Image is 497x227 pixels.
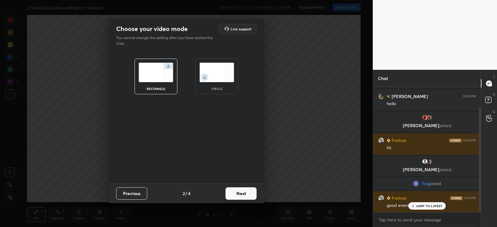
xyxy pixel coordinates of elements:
div: hello [387,101,476,107]
img: Learner_Badge_beginner_1_8b307cf2a0.svg [387,139,390,142]
img: iconic-dark.1390631f.png [449,139,462,142]
img: no-rating-badge.077c3623.svg [387,95,390,98]
span: joined [439,122,451,128]
span: joined [429,181,441,186]
div: 11:03 PM [464,196,476,200]
p: Chat [373,70,393,87]
img: 3 [378,93,384,100]
h6: Pathak [390,195,406,201]
div: 10:59 PM [463,95,476,98]
div: grid [373,87,481,212]
p: JUMP TO LATEST [416,204,443,208]
img: Learner_Badge_beginner_1_8b307cf2a0.svg [387,196,390,200]
button: Next [226,187,257,200]
h2: Choose your video mode [116,25,188,33]
img: default.png [422,158,428,165]
img: 34a23a592f994b988c33a77c26757bad.jpg [426,114,432,121]
img: 90a80c29be6640c392a5343a8598609f.jpg [378,137,384,144]
h4: / [185,190,187,197]
p: G [493,109,495,114]
div: hii [387,145,476,151]
p: D [493,92,495,97]
img: iconic-dark.1390631f.png [450,196,463,200]
img: normalScreenIcon.ae25ed63.svg [139,63,173,82]
span: You [422,181,429,186]
div: rectangle [144,87,168,90]
h4: 2 [183,190,185,197]
img: cbc2e83295c44357a668589271d6a1e3.jpg [422,114,428,121]
img: b8ccd00bfca44651a57143d62b4b44b7.jpg [426,158,432,165]
p: You cannot change this setting after you have started the class [116,35,217,46]
p: [PERSON_NAME] [378,123,476,128]
div: good evening maam [387,203,476,209]
h5: Live support [230,27,251,31]
h6: [PERSON_NAME] [390,93,428,100]
div: 10:59 PM [463,139,476,142]
div: circle [204,87,229,90]
span: joined [439,167,451,172]
img: circleScreenIcon.acc0effb.svg [199,63,234,82]
button: Previous [116,187,147,200]
h6: Pathak [390,137,406,144]
img: 90a80c29be6640c392a5343a8598609f.jpg [378,195,384,201]
img: bb95df82c44d47e1b2999f09e70f07e1.35099235_3 [413,180,419,187]
p: [PERSON_NAME] [378,167,476,172]
h4: 4 [188,190,190,197]
p: T [493,75,495,79]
